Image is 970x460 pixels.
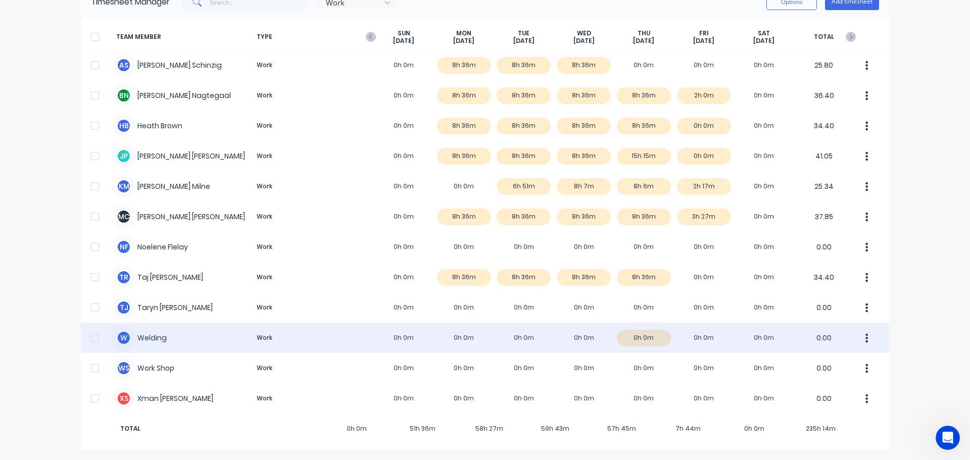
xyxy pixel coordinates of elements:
span: 0h 0m [721,424,788,433]
span: SUN [398,29,410,37]
span: FRI [699,29,709,37]
span: 57h 45m [589,424,655,433]
span: [DATE] [693,37,714,45]
span: WED [577,29,591,37]
span: 59h 43m [522,424,589,433]
span: [DATE] [573,37,595,45]
span: 7h 44m [655,424,721,433]
span: [DATE] [513,37,535,45]
span: TOTAL [116,424,253,433]
span: SAT [758,29,770,37]
span: [DATE] [633,37,654,45]
span: 58h 27m [456,424,522,433]
span: TYPE [253,29,374,45]
span: TEAM MEMBER [116,29,253,45]
span: 0h 0m [323,424,390,433]
span: 51h 36m [390,424,456,433]
span: [DATE] [753,37,774,45]
span: THU [638,29,650,37]
span: 235h 14m [788,424,854,433]
span: [DATE] [453,37,474,45]
iframe: Intercom live chat [936,426,960,450]
span: TUE [518,29,529,37]
span: TOTAL [794,29,854,45]
span: MON [456,29,471,37]
span: [DATE] [393,37,414,45]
